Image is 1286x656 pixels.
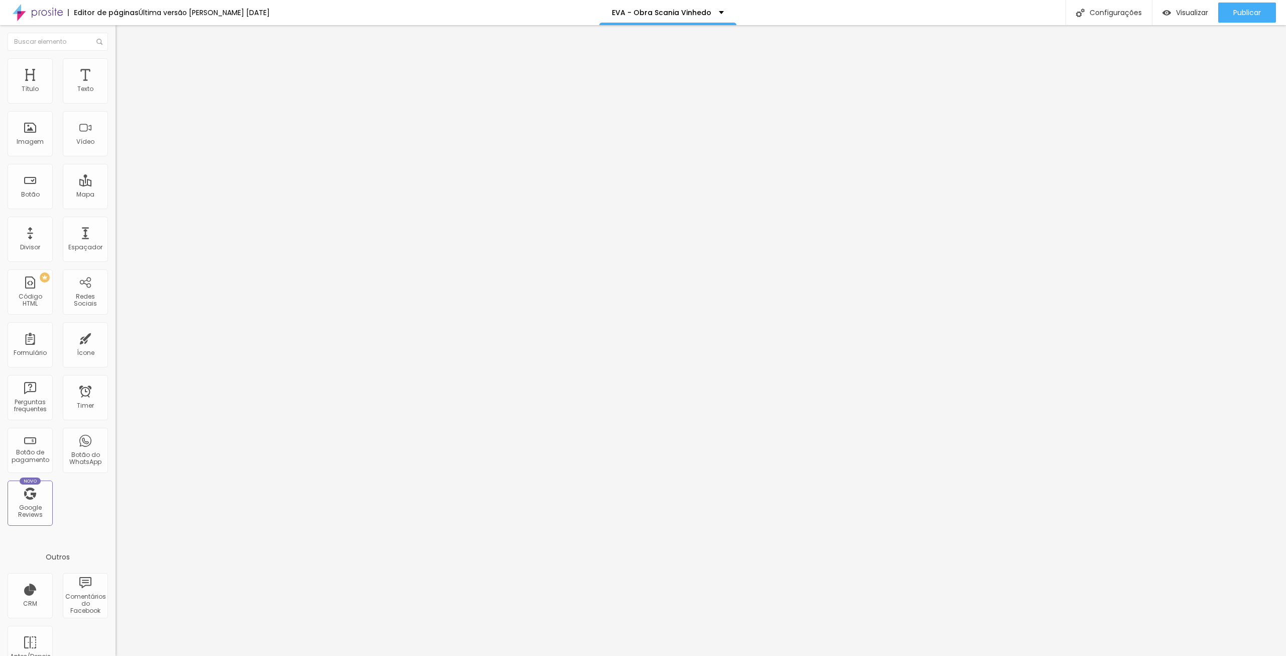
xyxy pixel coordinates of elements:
div: Botão do WhatsApp [65,451,105,466]
input: Buscar elemento [8,33,108,51]
p: EVA - Obra Scania Vinhedo [612,9,711,16]
div: Botão de pagamento [10,449,50,463]
div: Timer [77,402,94,409]
div: Código HTML [10,293,50,308]
div: Perguntas frequentes [10,399,50,413]
button: Publicar [1218,3,1276,23]
button: Visualizar [1152,3,1218,23]
div: Última versão [PERSON_NAME] [DATE] [139,9,270,16]
img: view-1.svg [1162,9,1171,17]
div: Redes Sociais [65,293,105,308]
div: Google Reviews [10,504,50,519]
div: Editor de páginas [68,9,139,16]
div: Botão [21,191,40,198]
img: Icone [96,39,102,45]
div: Ícone [77,349,94,356]
span: Visualizar [1176,9,1208,17]
div: Mapa [76,191,94,198]
div: Divisor [20,244,40,251]
div: Novo [20,478,41,485]
div: Espaçador [68,244,102,251]
img: Icone [1076,9,1085,17]
div: CRM [23,600,37,607]
div: Texto [77,85,93,92]
div: Título [22,85,39,92]
div: Comentários do Facebook [65,593,105,615]
div: Imagem [17,138,44,145]
div: Formulário [14,349,47,356]
div: Vídeo [76,138,94,145]
span: Publicar [1233,9,1261,17]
